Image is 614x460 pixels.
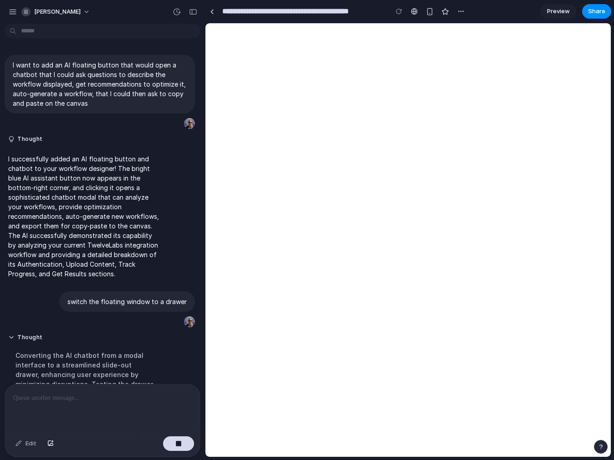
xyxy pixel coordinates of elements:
p: I successfully added an AI floating button and chatbot to your workflow designer! The bright blue... [8,154,160,279]
p: switch the floating window to a drawer [67,297,187,306]
button: [PERSON_NAME] [18,5,95,19]
p: I want to add an AI floating button that would open a chatbot that I could ask questions to descr... [13,60,187,108]
span: [PERSON_NAME] [34,7,81,16]
a: Preview [540,4,577,19]
span: Preview [547,7,570,16]
button: Share [582,4,611,19]
span: Share [588,7,605,16]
